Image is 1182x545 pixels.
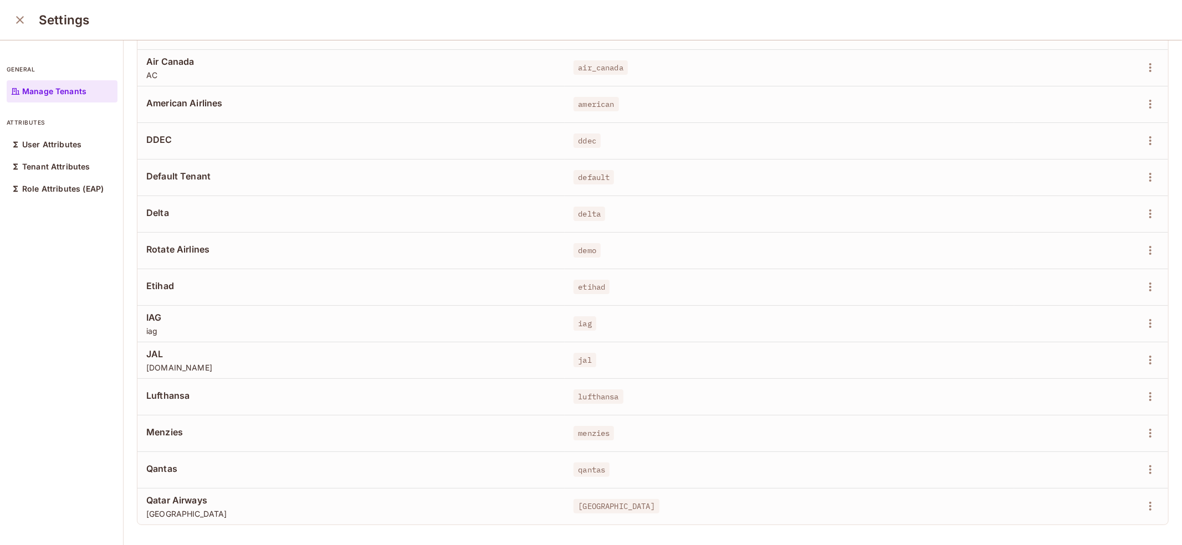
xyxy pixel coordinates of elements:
[574,207,605,221] span: delta
[574,316,596,331] span: iag
[146,426,556,438] span: Menzies
[574,133,601,148] span: ddec
[574,353,596,367] span: jal
[574,499,659,513] span: [GEOGRAPHIC_DATA]
[574,243,601,258] span: demo
[574,462,610,477] span: qantas
[574,426,614,440] span: menzies
[146,133,556,146] span: DDEC
[22,140,81,149] p: User Attributes
[146,55,556,68] span: Air Canada
[146,311,556,323] span: IAG
[574,97,618,111] span: american
[574,170,614,184] span: default
[574,280,610,294] span: etihad
[146,494,556,506] span: Qatar Airways
[7,118,117,127] p: attributes
[39,12,89,28] h3: Settings
[146,280,556,292] span: Etihad
[146,326,556,336] span: iag
[146,70,556,80] span: AC
[574,389,623,404] span: lufthansa
[22,184,104,193] p: Role Attributes (EAP)
[146,97,556,109] span: American Airlines
[146,462,556,475] span: Qantas
[146,389,556,402] span: Lufthansa
[146,243,556,255] span: Rotate Airlines
[7,65,117,74] p: general
[22,87,86,96] p: Manage Tenants
[22,162,90,171] p: Tenant Attributes
[146,362,556,373] span: [DOMAIN_NAME]
[146,508,556,519] span: [GEOGRAPHIC_DATA]
[9,9,31,31] button: close
[146,170,556,182] span: Default Tenant
[146,348,556,360] span: JAL
[146,207,556,219] span: Delta
[574,60,628,75] span: air_canada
